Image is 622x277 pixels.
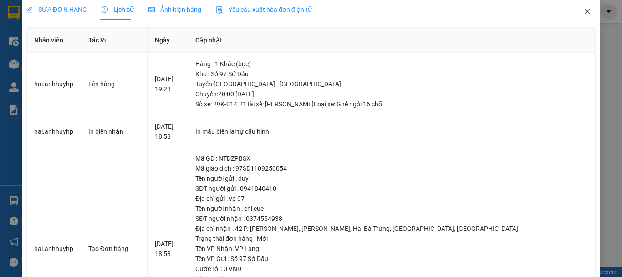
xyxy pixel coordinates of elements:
div: Tên người gửi : duy [195,173,588,183]
span: Lịch sử [102,6,134,13]
div: Tên VP Nhận: VP Láng [195,244,588,254]
span: Ảnh kiện hàng [148,6,201,13]
span: Yêu cầu xuất hóa đơn điện tử [216,6,312,13]
div: Trạng thái đơn hàng : Mới [195,234,588,244]
div: Địa chỉ gửi : vp 97 [195,193,588,204]
th: Nhân viên [27,28,81,53]
th: Ngày [148,28,188,53]
div: In biên nhận [88,126,140,136]
div: Lên hàng [88,79,140,89]
div: SĐT người gửi : 0941840410 [195,183,588,193]
div: Hàng : 1 Khác (bọc) [195,59,588,69]
span: close [584,8,591,15]
td: hai.anhhuyhp [27,115,81,148]
div: [DATE] 18:58 [155,121,180,141]
div: Địa chỉ nhận : 42 P. [PERSON_NAME], [PERSON_NAME], Hai Bà Trưng, [GEOGRAPHIC_DATA], [GEOGRAPHIC_D... [195,224,588,234]
span: edit [26,6,33,13]
td: hai.anhhuyhp [27,53,81,115]
div: Tuyến : [GEOGRAPHIC_DATA] - [GEOGRAPHIC_DATA] Chuyến: 20:00 [DATE] Số xe: 29K-014.21 Tài xế: [PER... [195,79,588,109]
div: Tên VP Gửi : Số 97 Sở Dầu [195,254,588,264]
div: Cước rồi : 0 VND [195,264,588,274]
div: Tạo Đơn hàng [88,244,140,254]
span: SỬA ĐƠN HÀNG [26,6,87,13]
div: Mã giao dịch : 97SD1109250054 [195,163,588,173]
span: clock-circle [102,6,108,13]
div: Tên người nhận : chi cuc [195,204,588,214]
div: Mã GD : NTDZPBSX [195,153,588,163]
span: picture [148,6,155,13]
div: [DATE] 19:23 [155,74,180,94]
th: Cập nhật [188,28,596,53]
div: Kho : Số 97 Sở Dầu [195,69,588,79]
div: In mẫu biên lai tự cấu hình [195,126,588,136]
div: SĐT người nhận : 0374554938 [195,214,588,224]
th: Tác Vụ [81,28,148,53]
img: icon [216,6,223,14]
div: [DATE] 18:58 [155,239,180,259]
